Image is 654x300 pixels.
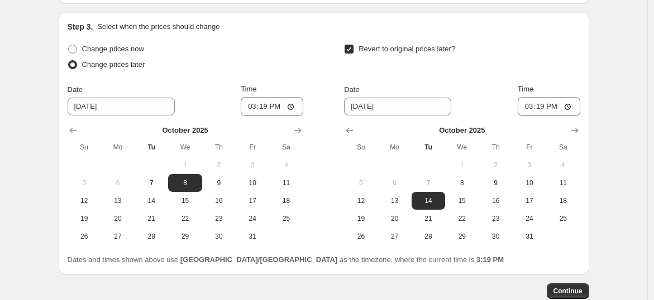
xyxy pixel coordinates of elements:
[479,228,512,245] button: Thursday October 30 2025
[479,210,512,228] button: Thursday October 23 2025
[551,214,575,223] span: 25
[72,232,97,241] span: 26
[139,232,164,241] span: 28
[173,196,197,205] span: 15
[236,174,269,192] button: Friday October 10 2025
[450,196,474,205] span: 15
[518,97,580,116] input: 12:00
[567,123,583,138] button: Show next month, November 2025
[450,143,474,152] span: We
[101,138,135,156] th: Monday
[445,228,479,245] button: Wednesday October 29 2025
[106,143,130,152] span: Mo
[383,143,407,152] span: Mo
[240,161,265,170] span: 3
[416,232,441,241] span: 28
[349,178,373,187] span: 5
[202,192,236,210] button: Thursday October 16 2025
[135,228,168,245] button: Tuesday October 28 2025
[274,196,298,205] span: 18
[168,138,202,156] th: Wednesday
[240,232,265,241] span: 31
[513,192,546,210] button: Friday October 17 2025
[173,232,197,241] span: 29
[445,138,479,156] th: Wednesday
[274,143,298,152] span: Sa
[344,210,378,228] button: Sunday October 19 2025
[445,156,479,174] button: Wednesday October 1 2025
[479,192,512,210] button: Thursday October 16 2025
[101,174,135,192] button: Monday October 6 2025
[344,174,378,192] button: Sunday October 5 2025
[139,143,164,152] span: Tu
[517,214,542,223] span: 24
[359,45,455,53] span: Revert to original prices later?
[202,138,236,156] th: Thursday
[445,192,479,210] button: Wednesday October 15 2025
[546,174,580,192] button: Saturday October 11 2025
[135,174,168,192] button: Today Tuesday October 7 2025
[551,196,575,205] span: 18
[274,214,298,223] span: 25
[65,123,81,138] button: Show previous month, September 2025
[269,192,303,210] button: Saturday October 18 2025
[476,255,504,264] b: 3:19 PM
[269,138,303,156] th: Saturday
[383,214,407,223] span: 20
[236,192,269,210] button: Friday October 17 2025
[349,214,373,223] span: 19
[240,178,265,187] span: 10
[450,214,474,223] span: 22
[517,178,542,187] span: 10
[378,228,412,245] button: Monday October 27 2025
[383,196,407,205] span: 13
[344,228,378,245] button: Sunday October 26 2025
[241,85,256,93] span: Time
[517,161,542,170] span: 3
[416,196,441,205] span: 14
[445,174,479,192] button: Wednesday October 8 2025
[344,85,359,94] span: Date
[517,232,542,241] span: 31
[68,174,101,192] button: Sunday October 5 2025
[207,143,231,152] span: Th
[68,138,101,156] th: Sunday
[202,156,236,174] button: Thursday October 2 2025
[72,143,97,152] span: Su
[551,161,575,170] span: 4
[513,138,546,156] th: Friday
[269,174,303,192] button: Saturday October 11 2025
[72,178,97,187] span: 5
[378,138,412,156] th: Monday
[207,214,231,223] span: 23
[68,210,101,228] button: Sunday October 19 2025
[168,210,202,228] button: Wednesday October 22 2025
[207,196,231,205] span: 16
[483,232,508,241] span: 30
[416,178,441,187] span: 7
[513,174,546,192] button: Friday October 10 2025
[349,232,373,241] span: 26
[173,161,197,170] span: 1
[202,174,236,192] button: Thursday October 9 2025
[236,210,269,228] button: Friday October 24 2025
[450,161,474,170] span: 1
[207,178,231,187] span: 9
[546,192,580,210] button: Saturday October 18 2025
[412,192,445,210] button: Tuesday October 14 2025
[274,161,298,170] span: 4
[483,196,508,205] span: 16
[416,143,441,152] span: Tu
[378,192,412,210] button: Monday October 13 2025
[412,174,445,192] button: Today Tuesday October 7 2025
[135,210,168,228] button: Tuesday October 21 2025
[72,214,97,223] span: 19
[168,156,202,174] button: Wednesday October 1 2025
[274,178,298,187] span: 11
[547,283,589,299] button: Continue
[135,192,168,210] button: Tuesday October 14 2025
[378,174,412,192] button: Monday October 6 2025
[546,156,580,174] button: Saturday October 4 2025
[349,143,373,152] span: Su
[241,97,303,116] input: 12:00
